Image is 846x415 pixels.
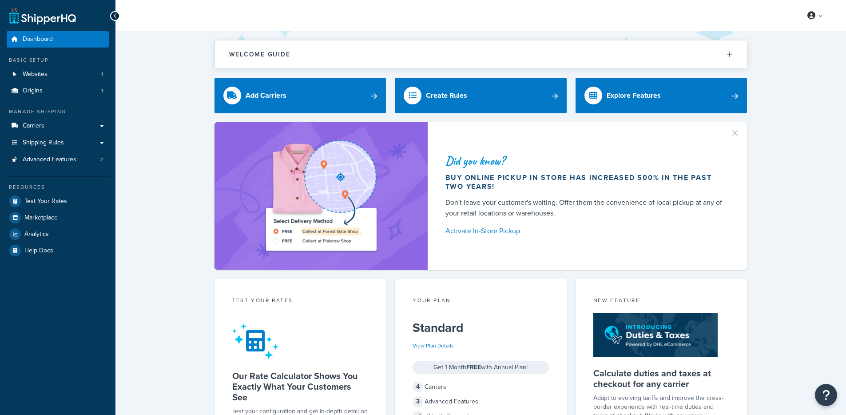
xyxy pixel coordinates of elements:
[413,296,549,307] div: Your Plan
[7,243,109,259] a: Help Docs
[576,78,747,113] a: Explore Features
[445,197,726,219] div: Don't leave your customer's waiting. Offer them the convenience of local pickup at any of your re...
[7,31,109,48] a: Dashboard
[413,361,549,374] div: Get 1 Month with Annual Plan!
[214,78,386,113] a: Add Carriers
[607,89,661,102] div: Explore Features
[101,87,103,95] span: 1
[7,56,109,64] div: Basic Setup
[7,83,109,99] a: Origins1
[232,296,369,307] div: Test your rates
[445,173,726,191] div: Buy online pickup in store has increased 500% in the past two years!
[7,152,109,168] a: Advanced Features2
[24,214,58,222] span: Marketplace
[232,371,369,403] h5: Our Rate Calculator Shows You Exactly What Your Customers See
[7,66,109,83] li: Websites
[593,368,730,389] h5: Calculate duties and taxes at checkout for any carrier
[24,198,67,205] span: Test Your Rates
[7,210,109,226] a: Marketplace
[413,396,423,407] span: 3
[593,296,730,307] div: New Feature
[7,118,109,134] a: Carriers
[101,71,103,78] span: 1
[395,78,567,113] a: Create Rules
[100,156,103,164] span: 2
[23,87,43,95] span: Origins
[7,135,109,151] a: Shipping Rules
[23,71,48,78] span: Websites
[23,122,44,130] span: Carriers
[215,40,747,68] button: Welcome Guide
[413,321,549,335] h5: Standard
[815,384,837,406] button: Open Resource Center
[426,89,467,102] div: Create Rules
[7,193,109,209] a: Test Your Rates
[7,226,109,242] a: Analytics
[23,156,76,164] span: Advanced Features
[23,36,53,43] span: Dashboard
[246,89,286,102] div: Add Carriers
[445,155,726,167] div: Did you know?
[24,231,49,238] span: Analytics
[445,225,726,237] a: Activate In-Store Pickup
[466,363,481,372] strong: FREE
[413,381,549,393] div: Carriers
[24,247,53,255] span: Help Docs
[7,108,109,116] div: Manage Shipping
[7,66,109,83] a: Websites1
[23,139,64,147] span: Shipping Rules
[241,136,401,256] img: ad-shirt-map-b0359fc47e01cab431d101c4b569394f6a03f54285957d908178d52f29eb9668.png
[7,152,109,168] li: Advanced Features
[229,51,290,58] h2: Welcome Guide
[413,342,454,350] a: View Plan Details
[413,395,549,408] div: Advanced Features
[7,184,109,191] div: Resources
[7,83,109,99] li: Origins
[413,382,423,392] span: 4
